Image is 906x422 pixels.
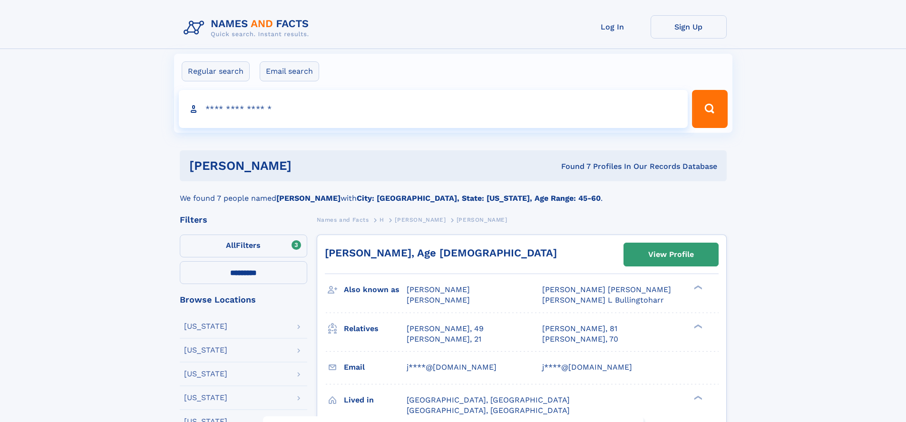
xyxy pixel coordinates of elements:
[179,90,688,128] input: search input
[624,243,718,266] a: View Profile
[542,324,617,334] a: [PERSON_NAME], 81
[575,15,651,39] a: Log In
[407,334,481,344] a: [PERSON_NAME], 21
[395,216,446,223] span: [PERSON_NAME]
[182,61,250,81] label: Regular search
[692,90,727,128] button: Search Button
[189,160,427,172] h1: [PERSON_NAME]
[260,61,319,81] label: Email search
[542,285,671,294] span: [PERSON_NAME] [PERSON_NAME]
[344,282,407,298] h3: Also known as
[180,295,307,304] div: Browse Locations
[542,334,618,344] a: [PERSON_NAME], 70
[184,346,227,354] div: [US_STATE]
[380,216,384,223] span: H
[692,394,703,401] div: ❯
[407,395,570,404] span: [GEOGRAPHIC_DATA], [GEOGRAPHIC_DATA]
[407,324,484,334] a: [PERSON_NAME], 49
[344,392,407,408] h3: Lived in
[542,295,664,304] span: [PERSON_NAME] L Bullingtoharr
[357,194,601,203] b: City: [GEOGRAPHIC_DATA], State: [US_STATE], Age Range: 45-60
[180,181,727,204] div: We found 7 people named with .
[317,214,369,226] a: Names and Facts
[344,321,407,337] h3: Relatives
[180,216,307,224] div: Filters
[457,216,507,223] span: [PERSON_NAME]
[184,370,227,378] div: [US_STATE]
[692,323,703,329] div: ❯
[692,285,703,291] div: ❯
[407,406,570,415] span: [GEOGRAPHIC_DATA], [GEOGRAPHIC_DATA]
[180,15,317,41] img: Logo Names and Facts
[180,235,307,257] label: Filters
[426,161,717,172] div: Found 7 Profiles In Our Records Database
[344,359,407,375] h3: Email
[184,323,227,330] div: [US_STATE]
[648,244,694,265] div: View Profile
[651,15,727,39] a: Sign Up
[407,295,470,304] span: [PERSON_NAME]
[226,241,236,250] span: All
[184,394,227,402] div: [US_STATE]
[276,194,341,203] b: [PERSON_NAME]
[407,285,470,294] span: [PERSON_NAME]
[380,214,384,226] a: H
[395,214,446,226] a: [PERSON_NAME]
[325,247,557,259] a: [PERSON_NAME], Age [DEMOGRAPHIC_DATA]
